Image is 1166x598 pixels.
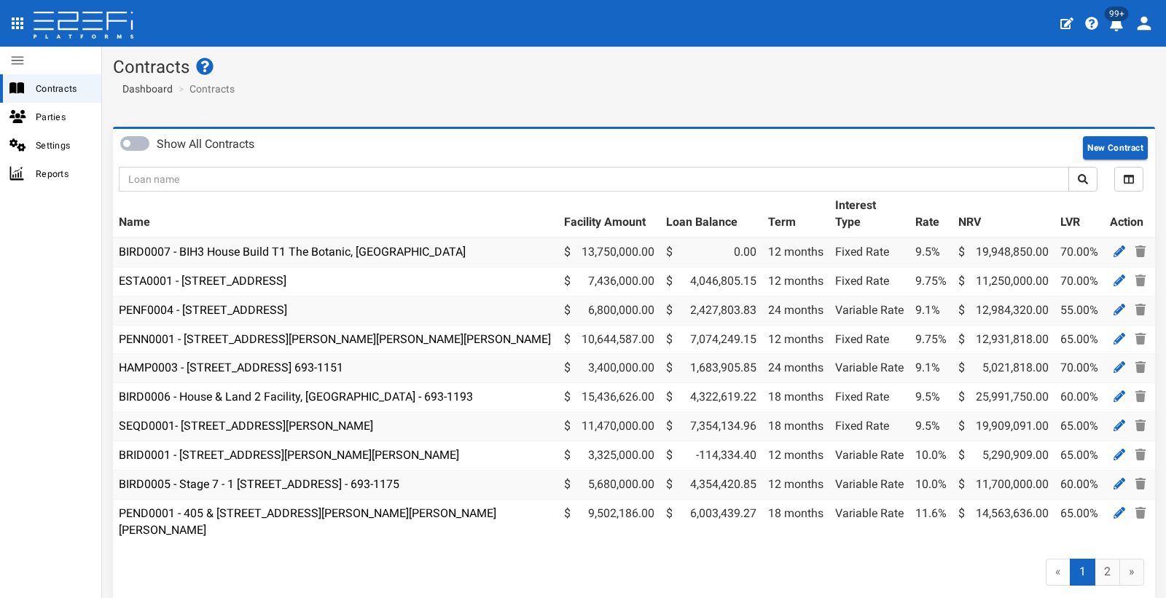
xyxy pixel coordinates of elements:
[1070,559,1095,586] span: 1
[1055,354,1104,383] td: 70.00%
[952,237,1055,267] td: 19,948,850.00
[829,412,909,441] td: Fixed Rate
[762,192,829,237] th: Term
[558,354,660,383] td: 3,400,000.00
[660,383,762,412] td: 4,322,619.22
[1132,358,1149,377] a: Delete Contract
[952,267,1055,296] td: 11,250,000.00
[558,470,660,499] td: 5,680,000.00
[1132,272,1149,290] a: Delete Contract
[829,499,909,544] td: Variable Rate
[558,237,660,267] td: 13,750,000.00
[952,470,1055,499] td: 11,700,000.00
[909,237,952,267] td: 9.5%
[558,296,660,325] td: 6,800,000.00
[36,137,90,154] span: Settings
[36,109,90,125] span: Parties
[1132,417,1149,435] a: Delete Contract
[157,136,254,153] label: Show All Contracts
[1055,412,1104,441] td: 65.00%
[1132,243,1149,261] a: Delete Contract
[762,237,829,267] td: 12 months
[909,296,952,325] td: 9.1%
[660,441,762,470] td: -114,334.40
[119,448,459,462] a: BRID0001 - [STREET_ADDRESS][PERSON_NAME][PERSON_NAME]
[909,354,952,383] td: 9.1%
[1055,192,1104,237] th: LVR
[952,441,1055,470] td: 5,290,909.00
[1095,559,1120,586] a: 2
[660,237,762,267] td: 0.00
[119,167,1069,192] input: Loan name
[558,441,660,470] td: 3,325,000.00
[829,470,909,499] td: Variable Rate
[119,245,466,259] a: BIRD0007 - BIH3 House Build T1 The Botanic, [GEOGRAPHIC_DATA]
[829,237,909,267] td: Fixed Rate
[1055,267,1104,296] td: 70.00%
[909,325,952,354] td: 9.75%
[762,296,829,325] td: 24 months
[909,499,952,544] td: 11.6%
[558,192,660,237] th: Facility Amount
[175,82,235,96] li: Contracts
[660,192,762,237] th: Loan Balance
[660,470,762,499] td: 4,354,420.85
[117,83,173,95] span: Dashboard
[1104,192,1155,237] th: Action
[952,499,1055,544] td: 14,563,636.00
[762,412,829,441] td: 18 months
[558,267,660,296] td: 7,436,000.00
[829,325,909,354] td: Fixed Rate
[1132,446,1149,464] a: Delete Contract
[558,383,660,412] td: 15,436,626.00
[909,441,952,470] td: 10.0%
[119,332,551,346] a: PENN0001 - [STREET_ADDRESS][PERSON_NAME][PERSON_NAME][PERSON_NAME]
[762,325,829,354] td: 12 months
[909,470,952,499] td: 10.0%
[829,267,909,296] td: Fixed Rate
[36,165,90,182] span: Reports
[1132,330,1149,348] a: Delete Contract
[1055,441,1104,470] td: 65.00%
[762,383,829,412] td: 18 months
[829,192,909,237] th: Interest Type
[829,296,909,325] td: Variable Rate
[113,58,1155,76] h1: Contracts
[1132,475,1149,493] a: Delete Contract
[1083,136,1148,160] button: New Contract
[117,82,173,96] a: Dashboard
[909,383,952,412] td: 9.5%
[909,412,952,441] td: 9.5%
[1055,499,1104,544] td: 65.00%
[1046,559,1071,586] span: «
[762,354,829,383] td: 24 months
[119,477,399,491] a: BIRD0005 - Stage 7 - 1 [STREET_ADDRESS] - 693-1175
[1119,559,1144,586] a: »
[660,412,762,441] td: 7,354,134.96
[119,303,287,317] a: PENF0004 - [STREET_ADDRESS]
[660,325,762,354] td: 7,074,249.15
[909,267,952,296] td: 9.75%
[762,470,829,499] td: 12 months
[829,354,909,383] td: Variable Rate
[952,296,1055,325] td: 12,984,320.00
[1132,504,1149,522] a: Delete Contract
[952,325,1055,354] td: 12,931,818.00
[1055,470,1104,499] td: 60.00%
[119,506,496,537] a: PEND0001 - 405 & [STREET_ADDRESS][PERSON_NAME][PERSON_NAME][PERSON_NAME]
[660,267,762,296] td: 4,046,805.15
[119,419,373,433] a: SEQD0001- [STREET_ADDRESS][PERSON_NAME]
[1055,383,1104,412] td: 60.00%
[558,499,660,544] td: 9,502,186.00
[119,274,286,288] a: ESTA0001 - [STREET_ADDRESS]
[952,192,1055,237] th: NRV
[762,267,829,296] td: 12 months
[660,354,762,383] td: 1,683,905.85
[762,441,829,470] td: 12 months
[1055,296,1104,325] td: 55.00%
[909,192,952,237] th: Rate
[1055,237,1104,267] td: 70.00%
[119,390,473,404] a: BIRD0006 - House & Land 2 Facility, [GEOGRAPHIC_DATA] - 693-1193
[660,499,762,544] td: 6,003,439.27
[558,412,660,441] td: 11,470,000.00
